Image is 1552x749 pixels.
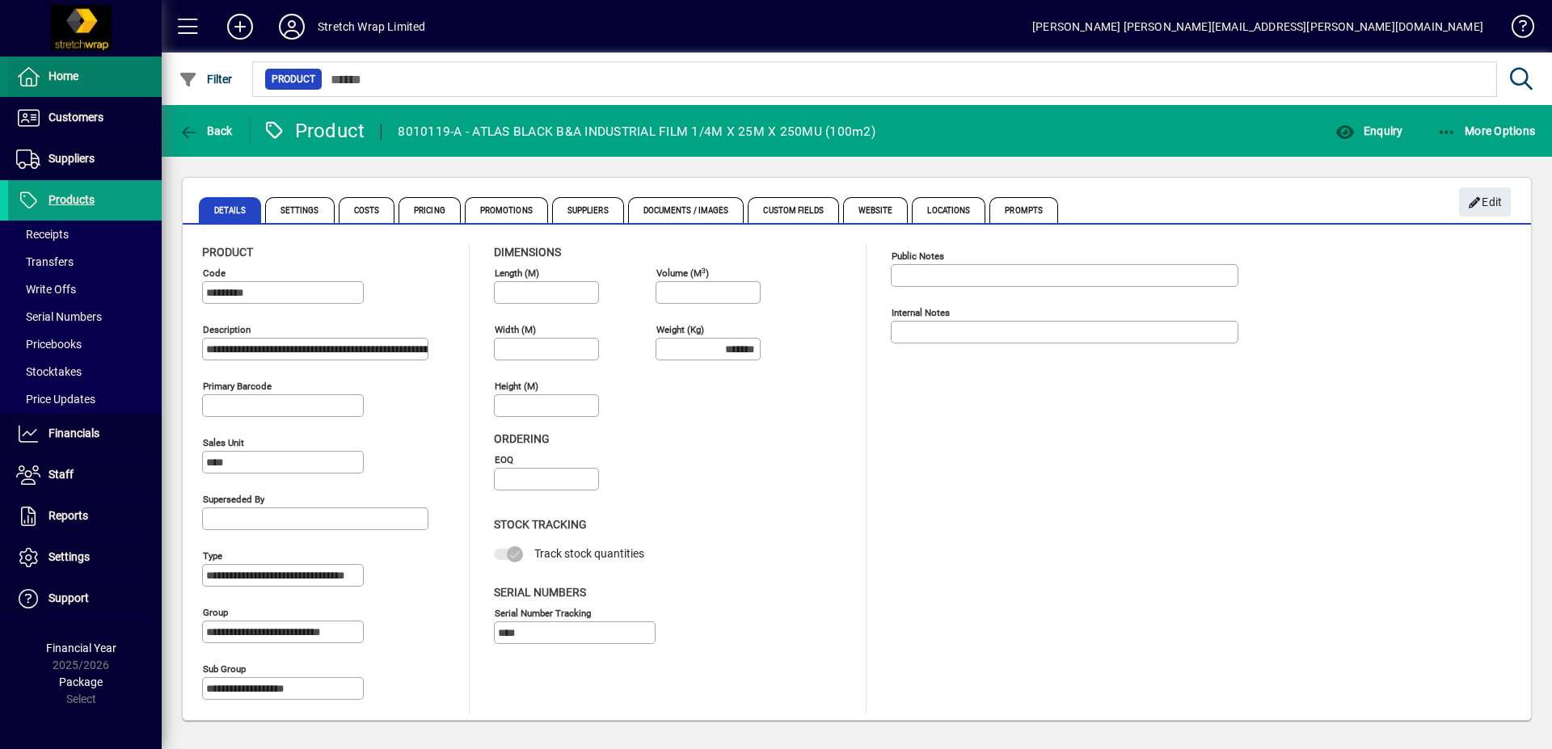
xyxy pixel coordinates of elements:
[843,197,909,223] span: Website
[1331,116,1406,145] button: Enquiry
[8,248,162,276] a: Transfers
[495,607,591,618] mat-label: Serial Number tracking
[48,468,74,481] span: Staff
[16,393,95,406] span: Price Updates
[203,663,246,675] mat-label: Sub group
[179,124,233,137] span: Back
[199,197,261,223] span: Details
[1499,3,1532,56] a: Knowledge Base
[465,197,548,223] span: Promotions
[16,365,82,378] span: Stocktakes
[214,12,266,41] button: Add
[494,246,561,259] span: Dimensions
[989,197,1058,223] span: Prompts
[16,283,76,296] span: Write Offs
[495,454,513,465] mat-label: EOQ
[8,358,162,385] a: Stocktakes
[48,111,103,124] span: Customers
[272,71,315,87] span: Product
[265,197,335,223] span: Settings
[202,246,253,259] span: Product
[8,385,162,413] a: Price Updates
[175,116,237,145] button: Back
[8,455,162,495] a: Staff
[8,57,162,97] a: Home
[628,197,744,223] span: Documents / Images
[48,509,88,522] span: Reports
[263,118,365,144] div: Product
[48,69,78,82] span: Home
[495,324,536,335] mat-label: Width (m)
[16,255,74,268] span: Transfers
[495,267,539,279] mat-label: Length (m)
[46,642,116,654] span: Financial Year
[16,310,102,323] span: Serial Numbers
[656,324,704,335] mat-label: Weight (Kg)
[495,381,538,392] mat-label: Height (m)
[892,250,944,262] mat-label: Public Notes
[339,197,395,223] span: Costs
[318,14,426,40] div: Stretch Wrap Limited
[203,267,226,279] mat-label: Code
[1032,14,1483,40] div: [PERSON_NAME] [PERSON_NAME][EMAIL_ADDRESS][PERSON_NAME][DOMAIN_NAME]
[16,228,69,241] span: Receipts
[1335,124,1402,137] span: Enquiry
[8,537,162,578] a: Settings
[494,586,586,599] span: Serial Numbers
[203,381,272,392] mat-label: Primary barcode
[16,338,82,351] span: Pricebooks
[48,591,89,604] span: Support
[8,330,162,358] a: Pricebooks
[203,494,264,505] mat-label: Superseded by
[892,307,950,318] mat-label: Internal Notes
[203,437,244,448] mat-label: Sales unit
[179,73,233,86] span: Filter
[8,139,162,179] a: Suppliers
[398,119,875,145] div: 8010119-A - ATLAS BLACK B&A INDUSTRIAL FILM 1/4M X 25M X 250MU (100m2)
[1468,189,1503,216] span: Edit
[8,414,162,454] a: Financials
[175,65,237,94] button: Filter
[8,496,162,537] a: Reports
[162,116,251,145] app-page-header-button: Back
[494,518,587,531] span: Stock Tracking
[203,607,228,618] mat-label: Group
[8,579,162,619] a: Support
[48,427,99,440] span: Financials
[656,267,709,279] mat-label: Volume (m )
[8,221,162,248] a: Receipts
[203,550,222,562] mat-label: Type
[1433,116,1540,145] button: More Options
[8,276,162,303] a: Write Offs
[8,303,162,330] a: Serial Numbers
[1459,187,1511,217] button: Edit
[48,550,90,563] span: Settings
[266,12,318,41] button: Profile
[494,432,550,445] span: Ordering
[48,193,95,206] span: Products
[534,547,644,560] span: Track stock quantities
[8,98,162,138] a: Customers
[399,197,461,223] span: Pricing
[59,675,103,688] span: Package
[203,324,251,335] mat-label: Description
[1437,124,1536,137] span: More Options
[912,197,985,223] span: Locations
[748,197,838,223] span: Custom Fields
[48,152,95,165] span: Suppliers
[702,266,706,274] sup: 3
[552,197,624,223] span: Suppliers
